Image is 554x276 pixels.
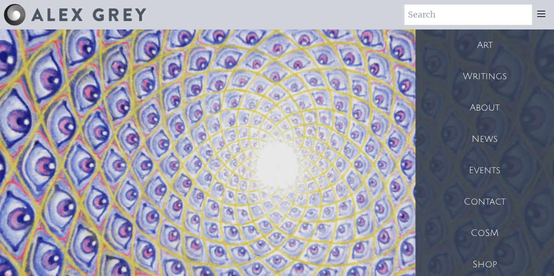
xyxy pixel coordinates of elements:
[415,155,554,186] a: Events
[415,123,554,155] a: News
[404,5,532,25] input: Search
[415,29,554,61] a: Art
[415,186,554,217] a: Contact
[415,217,554,249] a: CoSM
[415,92,554,123] a: About
[415,61,554,92] a: Writings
